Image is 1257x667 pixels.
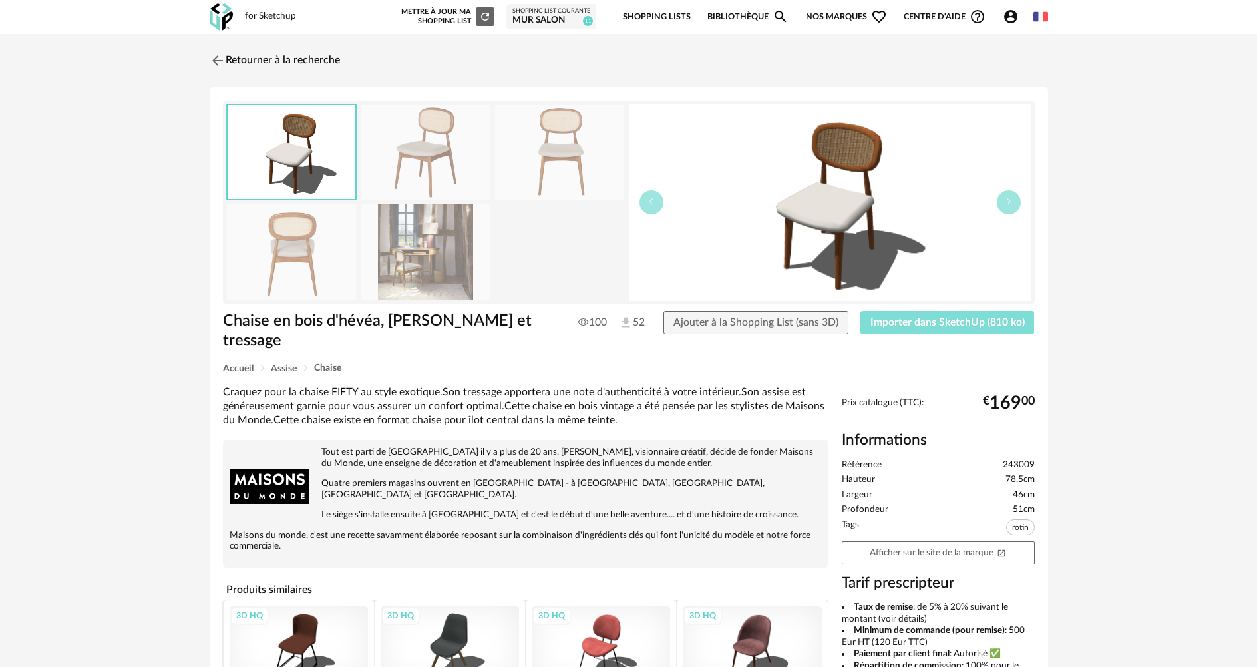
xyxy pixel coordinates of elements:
[314,363,341,373] span: Chaise
[223,364,254,373] span: Accueil
[860,311,1035,335] button: Importer dans SketchUp (810 ko)
[870,317,1025,328] span: Importer dans SketchUp (810 ko)
[230,447,822,469] p: Tout est parti de [GEOGRAPHIC_DATA] il y a plus de 20 ans. [PERSON_NAME], visionnaire créatif, dé...
[578,316,607,329] span: 100
[623,1,691,33] a: Shopping Lists
[1003,9,1019,25] span: Account Circle icon
[997,547,1006,556] span: Open In New icon
[629,104,1031,301] img: thumbnail.png
[1003,9,1025,25] span: Account Circle icon
[842,431,1035,450] h2: Informations
[842,519,859,539] span: Tags
[512,15,590,27] div: mur salon
[1033,9,1048,24] img: fr
[512,7,590,27] a: Shopping List courante mur salon 11
[361,204,490,300] img: chaise-en-bois-d-hevea-lin-ecru-et-tressage-1000-11-2-243009_11.jpg
[228,105,355,199] img: thumbnail.png
[871,9,887,25] span: Heart Outline icon
[854,649,950,658] b: Paiement par client final
[361,105,490,200] img: chaise-en-bois-d-hevea-lin-ecru-et-tressage-1000-11-2-243009_1.jpg
[842,504,888,516] span: Profondeur
[399,7,494,26] div: Mettre à jour ma Shopping List
[230,509,822,521] p: Le siège s'installe ensuite à [GEOGRAPHIC_DATA] et c'est le début d'une belle aventure.... et d'u...
[223,580,828,600] h4: Produits similaires
[970,9,986,25] span: Help Circle Outline icon
[842,574,1035,593] h3: Tarif prescripteur
[210,3,233,31] img: OXP
[773,9,789,25] span: Magnify icon
[230,530,822,553] p: Maisons du monde, c'est une recette savamment élaborée reposant sur la combinaison d'ingrédients ...
[479,13,491,20] span: Refresh icon
[989,398,1021,409] span: 169
[223,363,1035,373] div: Breadcrumb
[210,53,226,69] img: svg+xml;base64,PHN2ZyB3aWR0aD0iMjQiIGhlaWdodD0iMjQiIHZpZXdCb3g9IjAgMCAyNCAyNCIgZmlsbD0ibm9uZSIgeG...
[854,626,1005,635] b: Minimum de commande (pour remise)
[842,474,875,486] span: Hauteur
[223,311,554,351] h1: Chaise en bois d'hévéa, [PERSON_NAME] et tressage
[673,317,838,328] span: Ajouter à la Shopping List (sans 3D)
[842,648,1035,660] li: : Autorisé ✅
[1013,489,1035,501] span: 46cm
[271,364,297,373] span: Assise
[495,105,624,200] img: chaise-en-bois-d-hevea-lin-ecru-et-tressage-1000-11-2-243009_2.jpg
[842,625,1035,648] li: : 500 Eur HT (120 Eur TTC)
[904,9,986,25] span: Centre d'aideHelp Circle Outline icon
[806,1,887,33] span: Nos marques
[210,46,340,75] a: Retourner à la recherche
[245,11,296,23] div: for Sketchup
[854,602,913,612] b: Taux de remise
[663,311,848,335] button: Ajouter à la Shopping List (sans 3D)
[1006,519,1035,535] span: rotin
[230,478,822,501] p: Quatre premiers magasins ouvrent en [GEOGRAPHIC_DATA] - à [GEOGRAPHIC_DATA], [GEOGRAPHIC_DATA], [...
[532,607,571,624] div: 3D HQ
[381,607,420,624] div: 3D HQ
[842,602,1035,625] li: : de 5% à 20% suivant le montant (voir détails)
[842,397,1035,422] div: Prix catalogue (TTC):
[683,607,722,624] div: 3D HQ
[230,447,309,527] img: brand logo
[223,385,828,428] div: Craquez pour la chaise FIFTY au style exotique.Son tressage apportera une note d'authenticité à v...
[707,1,789,33] a: BibliothèqueMagnify icon
[230,607,269,624] div: 3D HQ
[619,316,639,330] span: 52
[1013,504,1035,516] span: 51cm
[583,16,593,26] span: 11
[983,398,1035,409] div: € 00
[842,489,872,501] span: Largeur
[842,459,882,471] span: Référence
[512,7,590,15] div: Shopping List courante
[1005,474,1035,486] span: 78.5cm
[1003,459,1035,471] span: 243009
[227,204,356,300] img: chaise-en-bois-d-hevea-lin-ecru-et-tressage-1000-11-2-243009_3.jpg
[619,316,633,330] img: Téléchargements
[842,541,1035,564] a: Afficher sur le site de la marqueOpen In New icon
